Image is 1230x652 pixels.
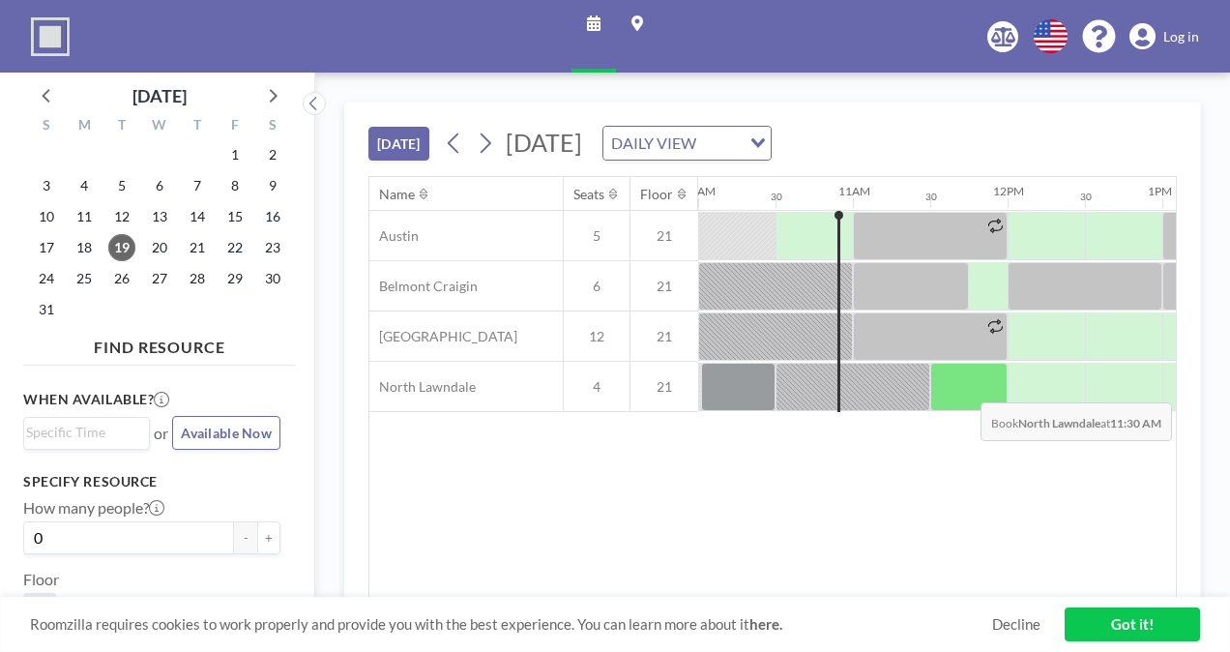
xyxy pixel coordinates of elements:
[184,265,211,292] span: Thursday, August 28, 2025
[1148,184,1172,198] div: 1PM
[1163,28,1199,45] span: Log in
[564,378,630,396] span: 4
[259,172,286,199] span: Saturday, August 9, 2025
[630,378,698,396] span: 21
[630,227,698,245] span: 21
[132,82,187,109] div: [DATE]
[564,328,630,345] span: 12
[257,521,280,554] button: +
[1080,191,1092,203] div: 30
[702,131,739,156] input: Search for option
[506,128,582,157] span: [DATE]
[771,191,782,203] div: 30
[1018,416,1100,430] b: North Lawndale
[154,424,168,443] span: or
[146,265,173,292] span: Wednesday, August 27, 2025
[108,203,135,230] span: Tuesday, August 12, 2025
[234,521,257,554] button: -
[216,114,253,139] div: F
[369,378,476,396] span: North Lawndale
[23,570,59,589] label: Floor
[564,278,630,295] span: 6
[31,17,70,56] img: organization-logo
[1110,416,1161,430] b: 11:30 AM
[26,422,138,443] input: Search for option
[749,615,782,633] a: here.
[221,203,249,230] span: Friday, August 15, 2025
[221,172,249,199] span: Friday, August 8, 2025
[33,203,60,230] span: Sunday, August 10, 2025
[103,114,141,139] div: T
[28,114,66,139] div: S
[259,265,286,292] span: Saturday, August 30, 2025
[221,265,249,292] span: Friday, August 29, 2025
[33,265,60,292] span: Sunday, August 24, 2025
[607,131,700,156] span: DAILY VIEW
[178,114,216,139] div: T
[23,498,164,518] label: How many people?
[640,186,673,203] div: Floor
[71,172,98,199] span: Monday, August 4, 2025
[71,265,98,292] span: Monday, August 25, 2025
[630,278,698,295] span: 21
[573,186,604,203] div: Seats
[108,265,135,292] span: Tuesday, August 26, 2025
[33,234,60,261] span: Sunday, August 17, 2025
[33,296,60,323] span: Sunday, August 31, 2025
[24,418,149,447] div: Search for option
[369,328,517,345] span: [GEOGRAPHIC_DATA]
[259,234,286,261] span: Saturday, August 23, 2025
[603,127,771,160] div: Search for option
[30,615,992,634] span: Roomzilla requires cookies to work properly and provide you with the best experience. You can lea...
[141,114,179,139] div: W
[369,227,419,245] span: Austin
[184,234,211,261] span: Thursday, August 21, 2025
[259,141,286,168] span: Saturday, August 2, 2025
[71,203,98,230] span: Monday, August 11, 2025
[23,473,280,490] h3: Specify resource
[253,114,291,139] div: S
[172,416,280,450] button: Available Now
[379,186,415,203] div: Name
[66,114,103,139] div: M
[108,234,135,261] span: Tuesday, August 19, 2025
[181,425,272,441] span: Available Now
[108,172,135,199] span: Tuesday, August 5, 2025
[630,328,698,345] span: 21
[221,234,249,261] span: Friday, August 22, 2025
[184,172,211,199] span: Thursday, August 7, 2025
[838,184,870,198] div: 11AM
[925,191,937,203] div: 30
[184,203,211,230] span: Thursday, August 14, 2025
[368,127,429,161] button: [DATE]
[993,184,1024,198] div: 12PM
[1129,23,1199,50] a: Log in
[146,203,173,230] span: Wednesday, August 13, 2025
[146,234,173,261] span: Wednesday, August 20, 2025
[33,172,60,199] span: Sunday, August 3, 2025
[992,615,1040,634] a: Decline
[684,184,716,198] div: 10AM
[1065,608,1200,641] a: Got it!
[981,402,1172,441] span: Book at
[259,203,286,230] span: Saturday, August 16, 2025
[369,278,478,295] span: Belmont Craigin
[221,141,249,168] span: Friday, August 1, 2025
[23,330,296,357] h4: FIND RESOURCE
[71,234,98,261] span: Monday, August 18, 2025
[564,227,630,245] span: 5
[146,172,173,199] span: Wednesday, August 6, 2025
